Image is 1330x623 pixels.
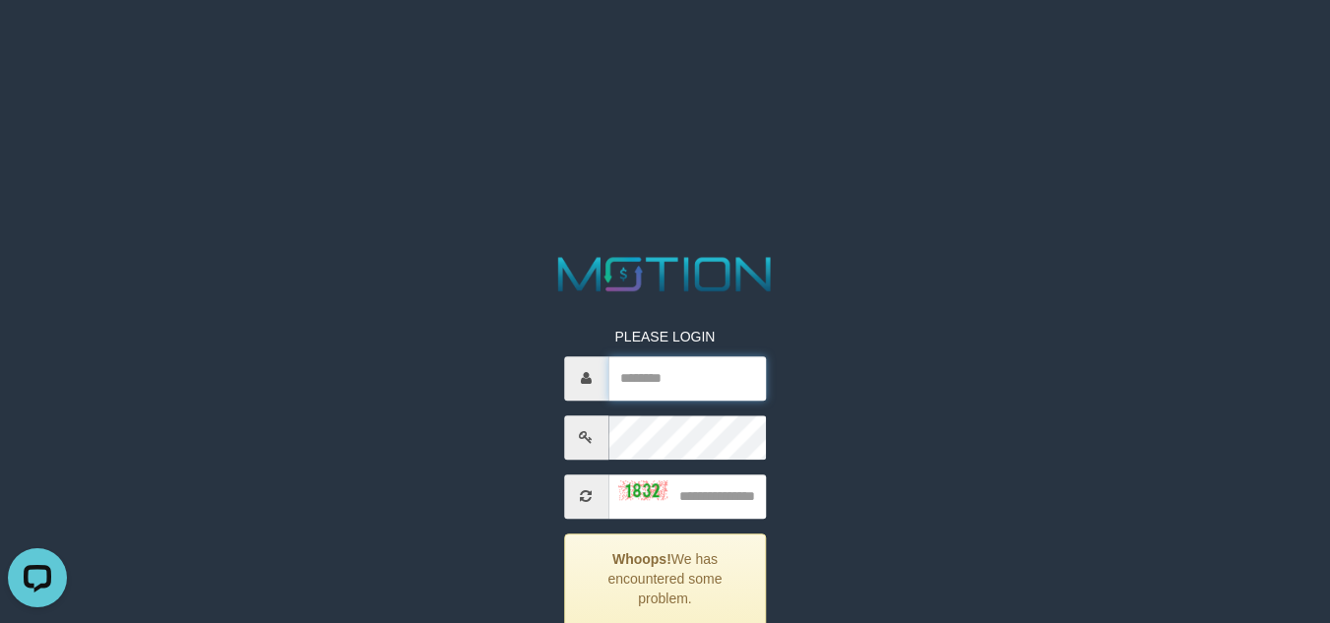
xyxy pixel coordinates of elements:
strong: Whoops! [612,551,671,567]
button: Open LiveChat chat widget [8,8,67,67]
p: PLEASE LOGIN [564,327,766,346]
img: MOTION_logo.png [548,251,781,297]
img: captcha [618,480,667,500]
